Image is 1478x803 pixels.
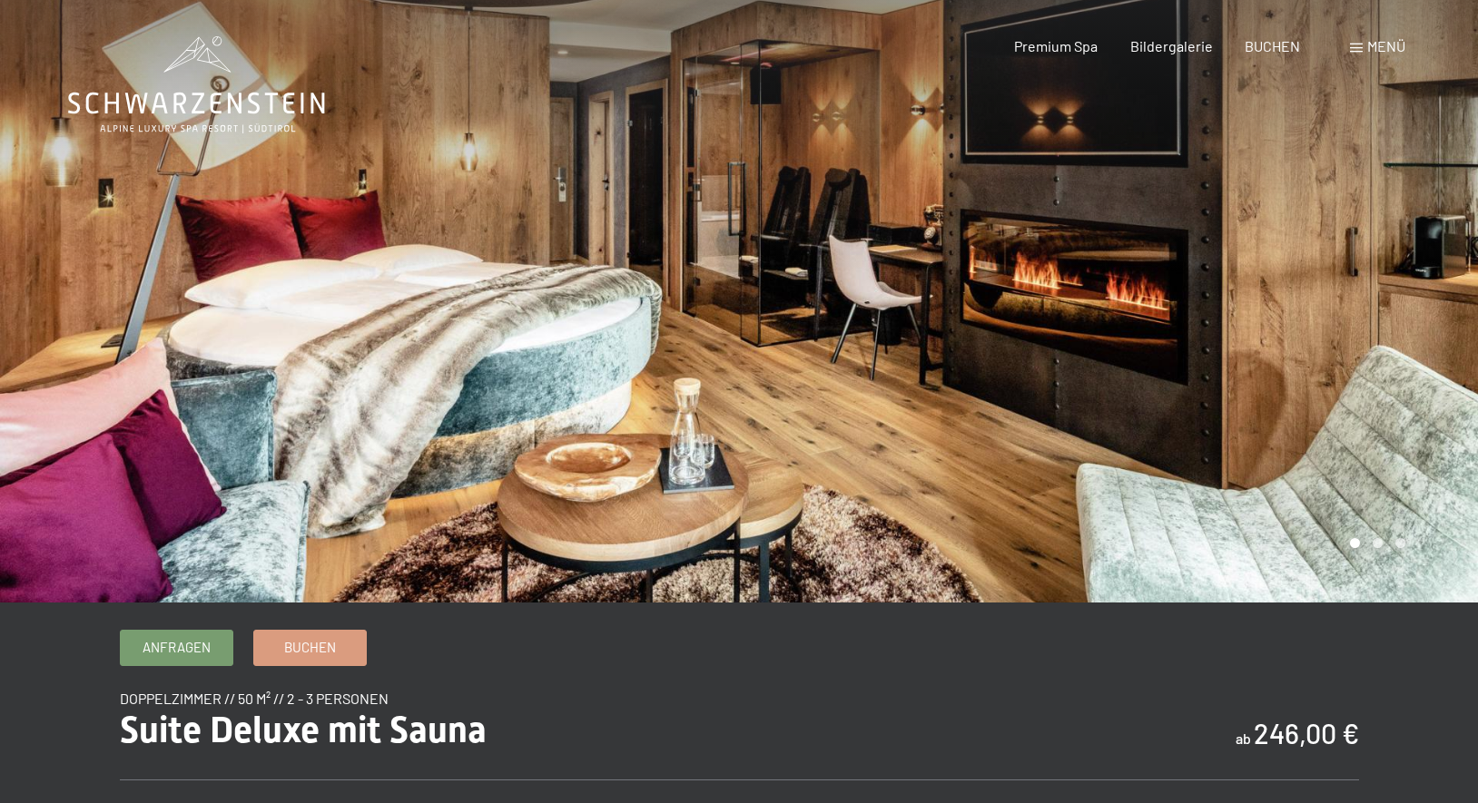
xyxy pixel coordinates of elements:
[1014,37,1098,54] a: Premium Spa
[1254,717,1359,749] b: 246,00 €
[1236,730,1251,747] span: ab
[254,631,366,665] a: Buchen
[1367,37,1405,54] span: Menü
[1130,37,1213,54] a: Bildergalerie
[143,638,211,657] span: Anfragen
[120,690,389,707] span: Doppelzimmer // 50 m² // 2 - 3 Personen
[120,709,487,751] span: Suite Deluxe mit Sauna
[121,631,232,665] a: Anfragen
[284,638,336,657] span: Buchen
[1245,37,1300,54] a: BUCHEN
